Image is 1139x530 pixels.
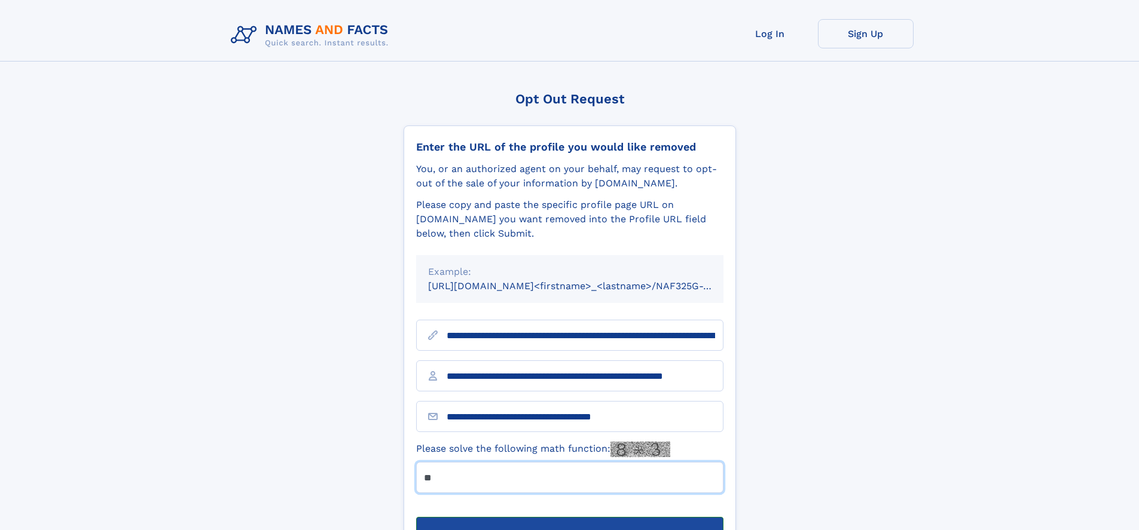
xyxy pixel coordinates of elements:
a: Sign Up [818,19,914,48]
div: You, or an authorized agent on your behalf, may request to opt-out of the sale of your informatio... [416,162,723,191]
div: Example: [428,265,712,279]
div: Please copy and paste the specific profile page URL on [DOMAIN_NAME] you want removed into the Pr... [416,198,723,241]
div: Enter the URL of the profile you would like removed [416,140,723,154]
label: Please solve the following math function: [416,442,670,457]
div: Opt Out Request [404,91,736,106]
small: [URL][DOMAIN_NAME]<firstname>_<lastname>/NAF325G-xxxxxxxx [428,280,746,292]
a: Log In [722,19,818,48]
img: Logo Names and Facts [226,19,398,51]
